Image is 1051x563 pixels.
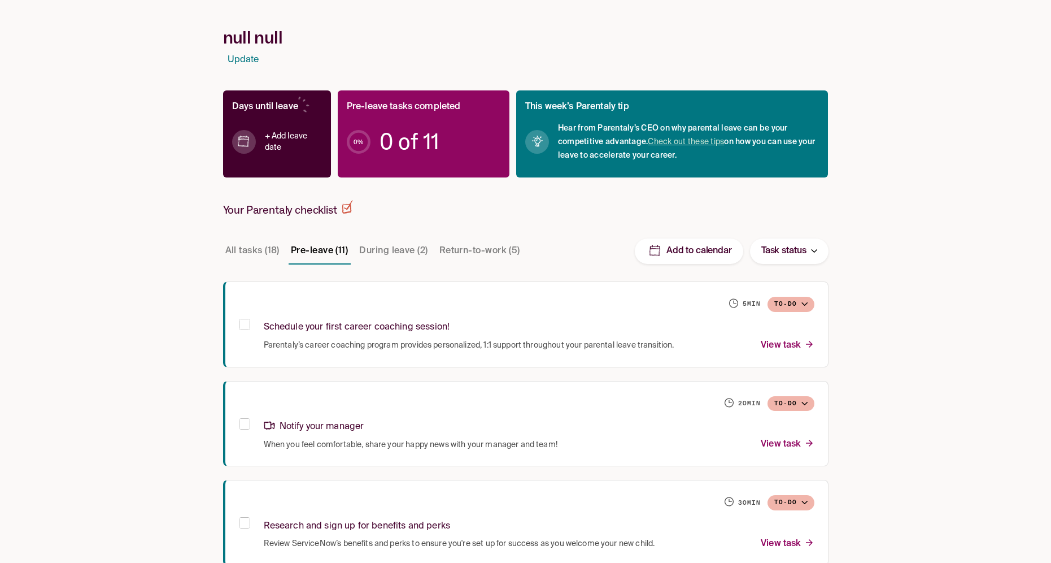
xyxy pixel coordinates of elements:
p: Days until leave [232,99,298,115]
span: 0 of 11 [380,136,439,148]
button: To-do [767,396,814,412]
a: + Add leave date [265,131,322,153]
p: View task [761,338,814,353]
span: Hear from Parentaly’s CEO on why parental leave can be your competitive advantage. on how you can... [558,122,819,162]
button: During leave (2) [357,237,430,265]
h6: 5 min [743,300,761,309]
p: Schedule your first career coaching session! [264,320,450,335]
button: Pre-leave (11) [289,237,350,265]
span: Review ServiceNow’s benefits and perks to ensure you're set up for success as you welcome your ne... [264,538,655,549]
p: This week’s Parentaly tip [525,99,629,115]
div: Task stage tabs [223,237,525,265]
span: When you feel comfortable, share your happy news with your manager and team! [264,439,557,451]
button: All tasks (18) [223,237,282,265]
p: Task status [761,244,806,259]
p: View task [761,536,814,552]
h2: Your Parentaly checklist [223,200,353,217]
p: Add to calendar [666,245,732,257]
p: View task [761,437,814,452]
button: Task status [750,239,828,264]
p: Research and sign up for benefits and perks [264,519,450,534]
button: To-do [767,297,814,312]
span: Parentaly’s career coaching program provides personalized, 1:1 support throughout your parental l... [264,340,674,351]
p: Notify your manager [264,419,364,435]
p: Pre-leave tasks completed [347,99,461,115]
h1: null null [223,27,828,48]
button: To-do [767,495,814,510]
button: Return-to-work (5) [437,237,522,265]
a: Update [228,53,259,68]
h6: 20 min [738,399,761,408]
button: Add to calendar [635,239,743,264]
a: Check out these tips [648,138,724,146]
h6: 30 min [738,499,761,508]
